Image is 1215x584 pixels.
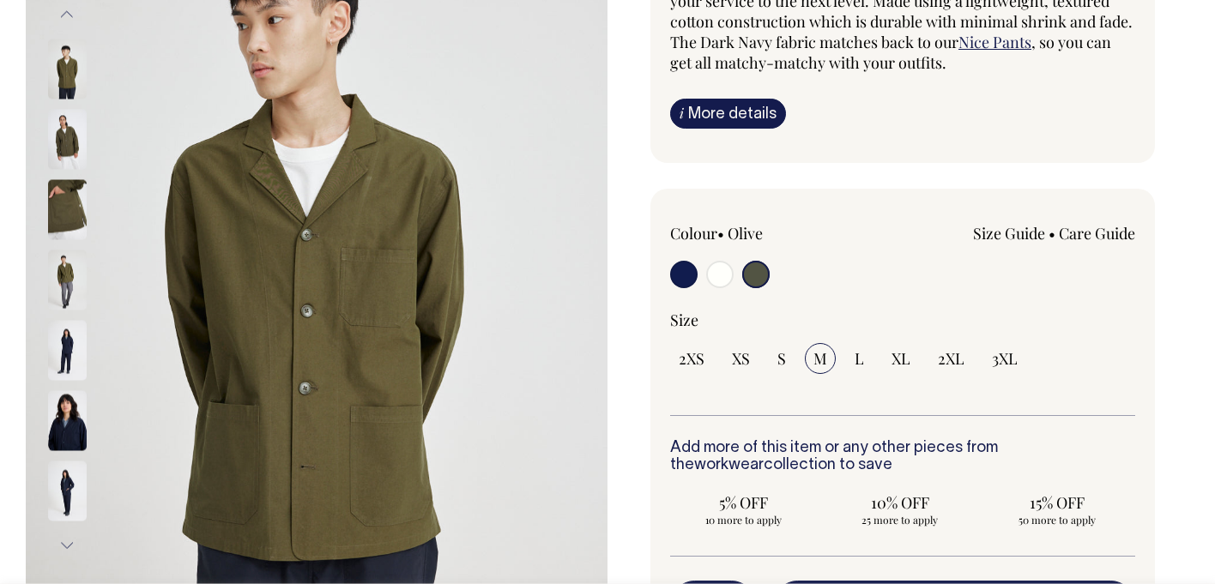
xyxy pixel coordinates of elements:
[670,32,1111,73] span: , so you can get all matchy-matchy with your outfits.
[938,348,964,369] span: 2XL
[54,527,80,565] button: Next
[670,487,817,532] input: 5% OFF 10 more to apply
[973,223,1045,244] a: Size Guide
[670,99,786,129] a: iMore details
[892,348,910,369] span: XL
[694,458,764,473] a: workwear
[813,348,827,369] span: M
[723,343,759,374] input: XS
[983,487,1130,532] input: 15% OFF 50 more to apply
[827,487,974,532] input: 10% OFF 25 more to apply
[836,513,965,527] span: 25 more to apply
[670,343,713,374] input: 2XS
[48,391,87,451] img: dark-navy
[983,343,1026,374] input: 3XL
[929,343,973,374] input: 2XL
[1059,223,1135,244] a: Care Guide
[48,250,87,310] img: olive
[992,348,1018,369] span: 3XL
[728,223,763,244] label: Olive
[670,223,856,244] div: Colour
[805,343,836,374] input: M
[1049,223,1055,244] span: •
[680,104,684,122] span: i
[679,492,808,513] span: 5% OFF
[48,321,87,381] img: dark-navy
[992,492,1121,513] span: 15% OFF
[992,513,1121,527] span: 50 more to apply
[679,513,808,527] span: 10 more to apply
[48,110,87,170] img: olive
[48,180,87,240] img: olive
[769,343,795,374] input: S
[670,310,1135,330] div: Size
[836,492,965,513] span: 10% OFF
[846,343,873,374] input: L
[883,343,919,374] input: XL
[777,348,786,369] span: S
[670,440,1135,474] h6: Add more of this item or any other pieces from the collection to save
[855,348,864,369] span: L
[717,223,724,244] span: •
[48,461,87,521] img: dark-navy
[958,32,1031,52] a: Nice Pants
[679,348,704,369] span: 2XS
[48,39,87,99] img: olive
[732,348,750,369] span: XS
